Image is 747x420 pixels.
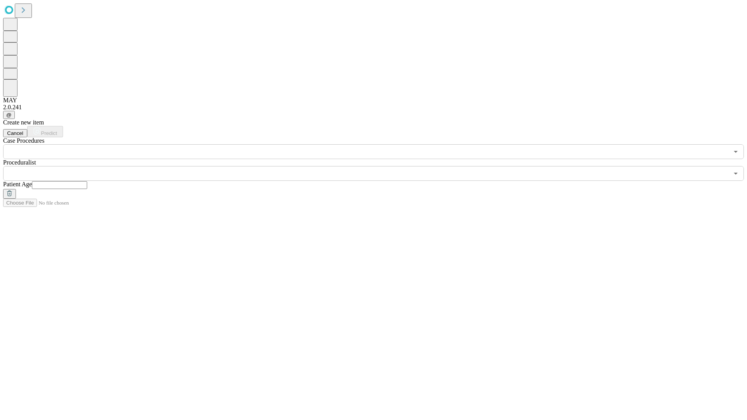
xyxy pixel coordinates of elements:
[3,119,44,126] span: Create new item
[3,104,744,111] div: 2.0.241
[41,130,57,136] span: Predict
[730,146,741,157] button: Open
[6,112,12,118] span: @
[3,111,15,119] button: @
[3,137,44,144] span: Scheduled Procedure
[27,126,63,137] button: Predict
[7,130,23,136] span: Cancel
[3,159,36,166] span: Proceduralist
[3,129,27,137] button: Cancel
[3,181,32,187] span: Patient Age
[730,168,741,179] button: Open
[3,97,744,104] div: MAY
